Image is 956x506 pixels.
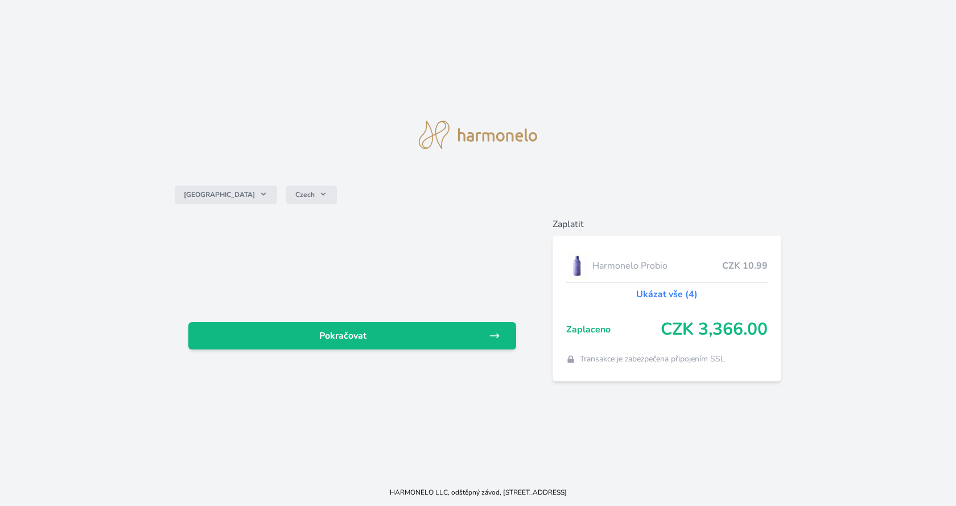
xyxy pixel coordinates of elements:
[661,319,768,340] span: CZK 3,366.00
[295,190,315,199] span: Czech
[580,353,725,365] span: Transakce je zabezpečena připojením SSL
[175,186,277,204] button: [GEOGRAPHIC_DATA]
[566,323,661,336] span: Zaplaceno
[286,186,337,204] button: Czech
[197,329,489,343] span: Pokračovat
[188,322,516,349] a: Pokračovat
[722,259,768,273] span: CZK 10.99
[184,190,255,199] span: [GEOGRAPHIC_DATA]
[636,287,698,301] a: Ukázat vše (4)
[419,121,537,149] img: logo.svg
[592,259,723,273] span: Harmonelo Probio
[553,217,782,231] h6: Zaplatit
[566,252,588,280] img: CLEAN_PROBIO_se_stinem_x-lo.jpg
